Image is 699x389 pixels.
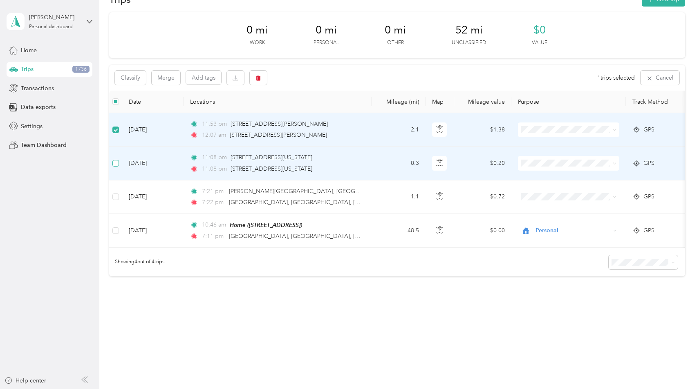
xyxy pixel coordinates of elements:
[387,39,404,47] p: Other
[643,125,654,134] span: GPS
[454,214,511,248] td: $0.00
[385,24,406,37] span: 0 mi
[202,232,225,241] span: 7:11 pm
[202,187,225,196] span: 7:21 pm
[184,91,372,113] th: Locations
[152,71,180,85] button: Merge
[21,65,34,73] span: Trips
[115,71,146,85] button: Classify
[533,24,546,37] span: $0
[511,91,626,113] th: Purpose
[535,226,610,235] span: Personal
[202,153,227,162] span: 11:08 pm
[454,180,511,214] td: $0.72
[230,131,327,138] span: [STREET_ADDRESS][PERSON_NAME]
[21,46,37,55] span: Home
[202,220,226,229] span: 10:46 am
[532,39,547,47] p: Value
[230,222,302,228] span: Home ([STREET_ADDRESS])
[29,13,80,22] div: [PERSON_NAME]
[372,214,426,248] td: 48.5
[426,91,454,113] th: Map
[643,159,654,168] span: GPS
[72,66,90,73] span: 1736
[202,198,225,207] span: 7:22 pm
[626,91,683,113] th: Track Method
[21,84,54,93] span: Transactions
[372,91,426,113] th: Mileage (mi)
[229,233,474,240] span: [GEOGRAPHIC_DATA], [GEOGRAPHIC_DATA], [GEOGRAPHIC_DATA], [GEOGRAPHIC_DATA]
[231,120,328,127] span: [STREET_ADDRESS][PERSON_NAME]
[316,24,337,37] span: 0 mi
[21,103,56,111] span: Data exports
[372,147,426,180] td: 0.3
[4,376,46,385] button: Help center
[122,180,184,214] td: [DATE]
[202,131,226,140] span: 12:07 am
[314,39,339,47] p: Personal
[250,39,265,47] p: Work
[454,113,511,147] td: $1.38
[597,73,635,82] span: 1 trips selected
[372,113,426,147] td: 2.1
[643,226,654,235] span: GPS
[246,24,268,37] span: 0 mi
[454,147,511,180] td: $0.20
[641,71,679,85] button: Cancel
[21,141,67,149] span: Team Dashboard
[229,199,566,206] span: [GEOGRAPHIC_DATA], [GEOGRAPHIC_DATA], [GEOGRAPHIC_DATA], [US_STATE][GEOGRAPHIC_DATA], [GEOGRAPHIC...
[109,258,164,266] span: Showing 4 out of 4 trips
[643,192,654,201] span: GPS
[122,147,184,180] td: [DATE]
[29,24,73,29] div: Personal dashboard
[653,343,699,389] iframe: Everlance-gr Chat Button Frame
[231,154,312,161] span: [STREET_ADDRESS][US_STATE]
[186,71,221,84] button: Add tags
[202,120,227,129] span: 11:53 pm
[231,165,312,172] span: [STREET_ADDRESS][US_STATE]
[202,164,227,173] span: 11:08 pm
[454,91,511,113] th: Mileage value
[21,122,43,131] span: Settings
[372,180,426,214] td: 1.1
[455,24,483,37] span: 52 mi
[122,113,184,147] td: [DATE]
[452,39,486,47] p: Unclassified
[122,91,184,113] th: Date
[122,214,184,248] td: [DATE]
